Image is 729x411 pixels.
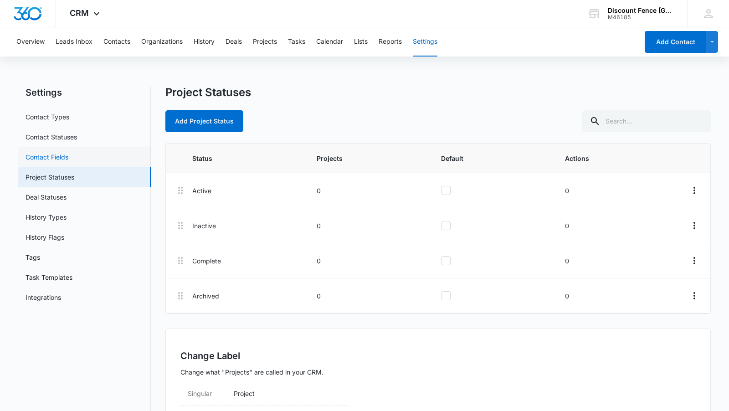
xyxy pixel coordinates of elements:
[608,14,674,21] div: account id
[688,183,701,198] button: Overflow Menu
[165,110,243,132] button: Add Project Status
[103,27,130,57] button: Contacts
[565,186,684,195] p: 0
[234,389,255,400] p: Project
[26,192,67,202] a: Deal Statuses
[317,154,436,163] p: Projects
[688,253,701,268] button: Overflow Menu
[26,172,74,182] a: Project Statuses
[192,221,311,231] p: Inactive
[18,86,151,99] h2: Settings
[317,256,436,266] p: 0
[565,256,684,266] p: 0
[165,86,251,99] h1: Project Statuses
[192,186,311,195] p: Active
[226,27,242,57] button: Deals
[180,367,696,377] p: Change what "Projects" are called in your CRM.
[565,154,684,163] p: Actions
[180,383,349,406] div: SingularProject
[180,349,696,363] h5: Change Label
[688,218,701,233] button: Overflow Menu
[26,212,67,222] a: History Types
[253,27,277,57] button: Projects
[26,112,69,122] a: Contact Types
[16,27,45,57] button: Overview
[188,389,226,398] dt: Singular
[26,132,77,142] a: Contact Statuses
[26,152,68,162] a: Contact Fields
[317,186,436,195] p: 0
[413,27,437,57] button: Settings
[645,31,706,53] button: Add Contact
[441,154,560,163] p: Default
[688,288,701,303] button: Overflow Menu
[194,27,215,57] button: History
[288,27,305,57] button: Tasks
[354,27,368,57] button: Lists
[379,27,402,57] button: Reports
[56,27,92,57] button: Leads Inbox
[26,252,40,262] a: Tags
[608,7,674,14] div: account name
[565,221,684,231] p: 0
[192,291,311,301] p: Archived
[317,221,436,231] p: 0
[192,154,311,163] p: Status
[141,27,183,57] button: Organizations
[26,293,61,302] a: Integrations
[192,256,311,266] p: Complete
[582,110,711,132] input: Search...
[317,291,436,301] p: 0
[26,232,64,242] a: History Flags
[565,291,684,301] p: 0
[70,8,89,18] span: CRM
[26,272,72,282] a: Task Templates
[316,27,343,57] button: Calendar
